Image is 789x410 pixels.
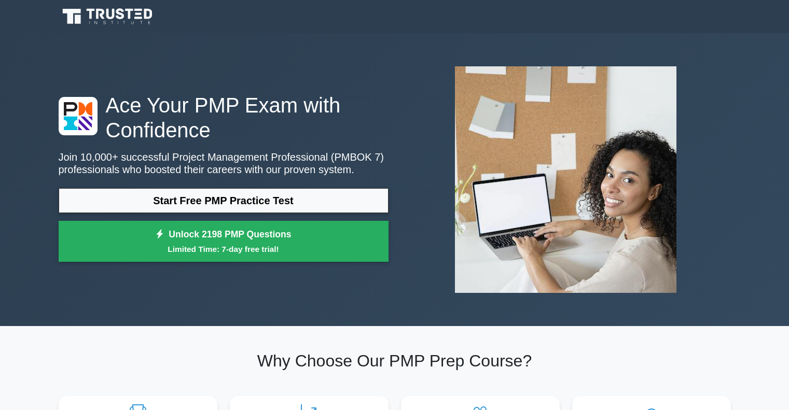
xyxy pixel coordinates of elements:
h1: Ace Your PMP Exam with Confidence [59,93,389,143]
p: Join 10,000+ successful Project Management Professional (PMBOK 7) professionals who boosted their... [59,151,389,176]
a: Start Free PMP Practice Test [59,188,389,213]
a: Unlock 2198 PMP QuestionsLimited Time: 7-day free trial! [59,221,389,262]
h2: Why Choose Our PMP Prep Course? [59,351,731,371]
small: Limited Time: 7-day free trial! [72,243,376,255]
